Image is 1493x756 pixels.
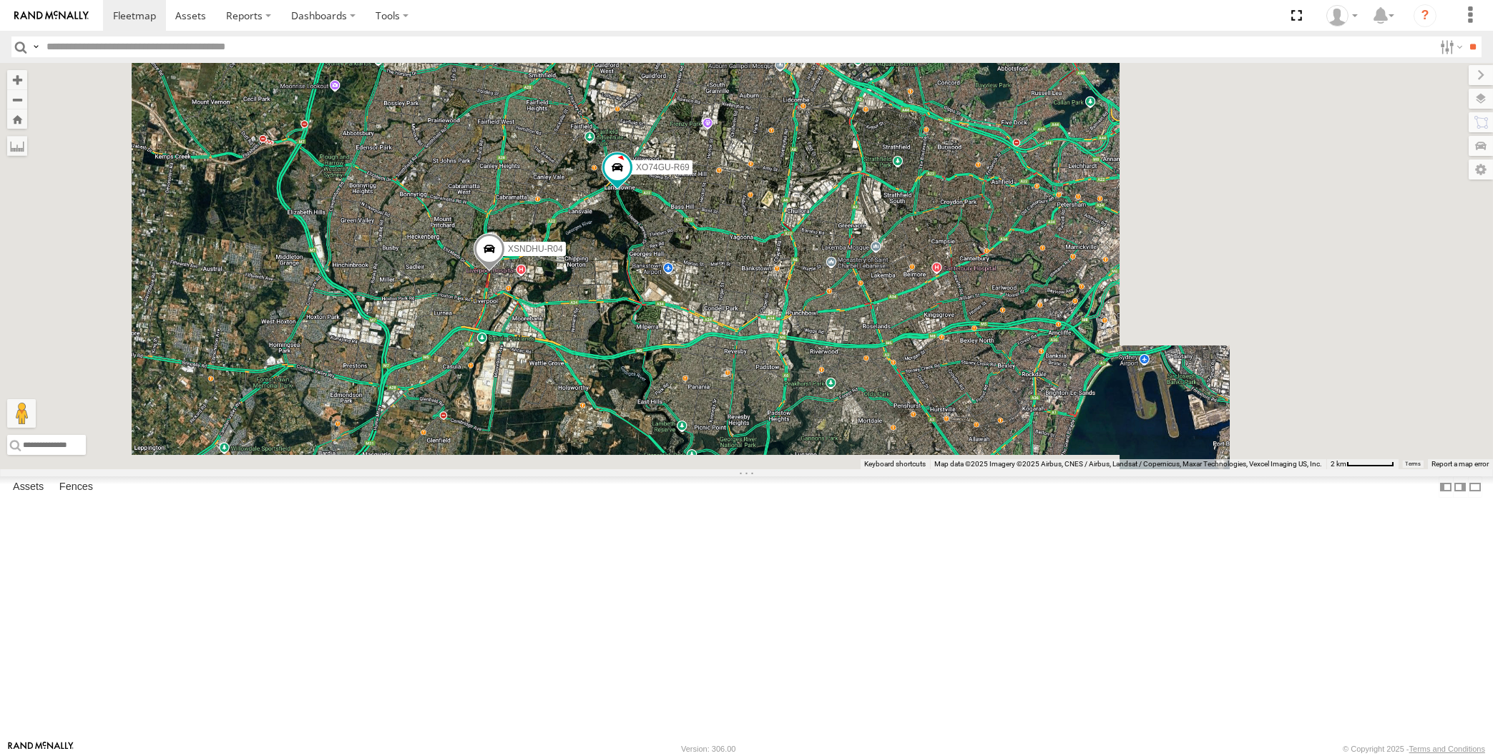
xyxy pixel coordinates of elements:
[7,70,27,89] button: Zoom in
[1414,4,1436,27] i: ?
[52,477,100,497] label: Fences
[30,36,41,57] label: Search Query
[1468,476,1482,497] label: Hide Summary Table
[1331,460,1346,468] span: 2 km
[1409,745,1485,753] a: Terms and Conditions
[508,244,563,254] span: XSNDHU-R04
[8,742,74,756] a: Visit our Website
[1453,476,1467,497] label: Dock Summary Table to the Right
[864,459,926,469] button: Keyboard shortcuts
[14,11,89,21] img: rand-logo.svg
[1326,459,1399,469] button: Map Scale: 2 km per 63 pixels
[1406,461,1421,467] a: Terms (opens in new tab)
[1431,460,1489,468] a: Report a map error
[1434,36,1465,57] label: Search Filter Options
[1343,745,1485,753] div: © Copyright 2025 -
[934,460,1322,468] span: Map data ©2025 Imagery ©2025 Airbus, CNES / Airbus, Landsat / Copernicus, Maxar Technologies, Vex...
[681,745,735,753] div: Version: 306.00
[636,162,690,172] span: XO74GU-R69
[7,89,27,109] button: Zoom out
[6,477,51,497] label: Assets
[1321,5,1363,26] div: Quang MAC
[7,136,27,156] label: Measure
[7,109,27,129] button: Zoom Home
[1439,476,1453,497] label: Dock Summary Table to the Left
[7,399,36,428] button: Drag Pegman onto the map to open Street View
[1469,159,1493,180] label: Map Settings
